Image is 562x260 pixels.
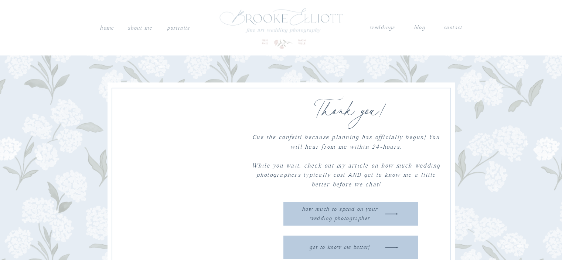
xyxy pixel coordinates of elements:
a: About me [127,23,153,33]
a: Home [100,23,114,33]
h2: Thank you! [281,100,420,122]
a: blog [414,23,425,33]
a: weddings [369,23,395,33]
a: contact [443,23,463,30]
a: how much to spend on your wedding photographer [297,205,383,223]
a: PORTRAITS [166,23,191,31]
a: get to know me better! [297,243,383,252]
